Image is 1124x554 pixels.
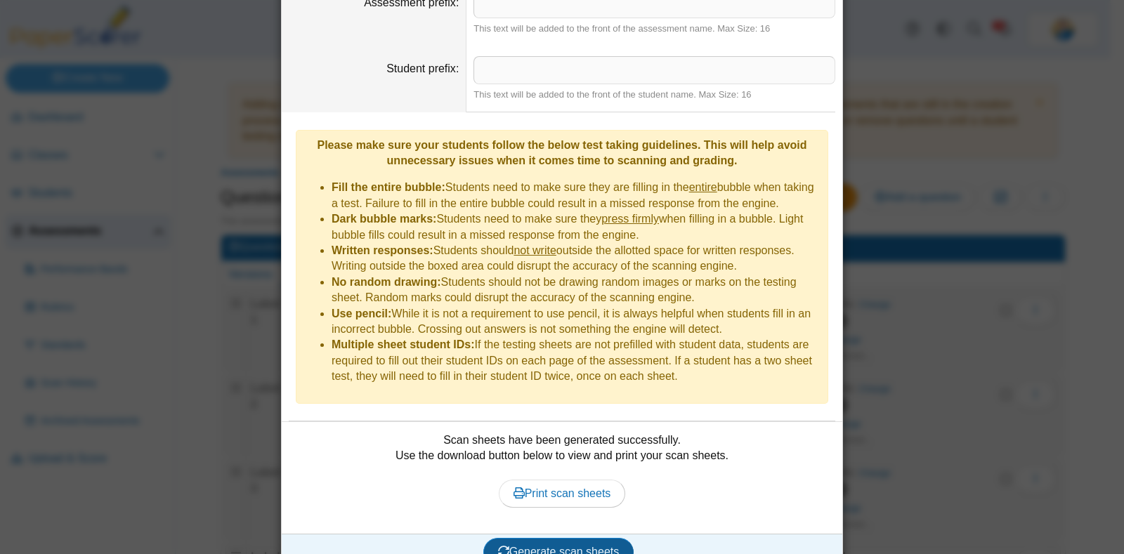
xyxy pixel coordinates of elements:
[332,276,441,288] b: No random drawing:
[317,139,806,166] b: Please make sure your students follow the below test taking guidelines. This will help avoid unne...
[473,88,835,101] div: This text will be added to the front of the student name. Max Size: 16
[514,244,556,256] u: not write
[689,181,717,193] u: entire
[332,306,821,338] li: While it is not a requirement to use pencil, it is always helpful when students fill in an incorr...
[499,480,626,508] a: Print scan sheets
[332,338,475,350] b: Multiple sheet student IDs:
[332,211,821,243] li: Students need to make sure they when filling in a bubble. Light bubble fills could result in a mi...
[332,213,436,225] b: Dark bubble marks:
[332,180,821,211] li: Students need to make sure they are filling in the bubble when taking a test. Failure to fill in ...
[332,275,821,306] li: Students should not be drawing random images or marks on the testing sheet. Random marks could di...
[386,62,459,74] label: Student prefix
[332,337,821,384] li: If the testing sheets are not prefilled with student data, students are required to fill out thei...
[332,181,445,193] b: Fill the entire bubble:
[332,244,433,256] b: Written responses:
[473,22,835,35] div: This text will be added to the front of the assessment name. Max Size: 16
[332,243,821,275] li: Students should outside the allotted space for written responses. Writing outside the boxed area ...
[601,213,659,225] u: press firmly
[289,433,835,524] div: Scan sheets have been generated successfully. Use the download button below to view and print you...
[514,487,611,499] span: Print scan sheets
[332,308,391,319] b: Use pencil:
